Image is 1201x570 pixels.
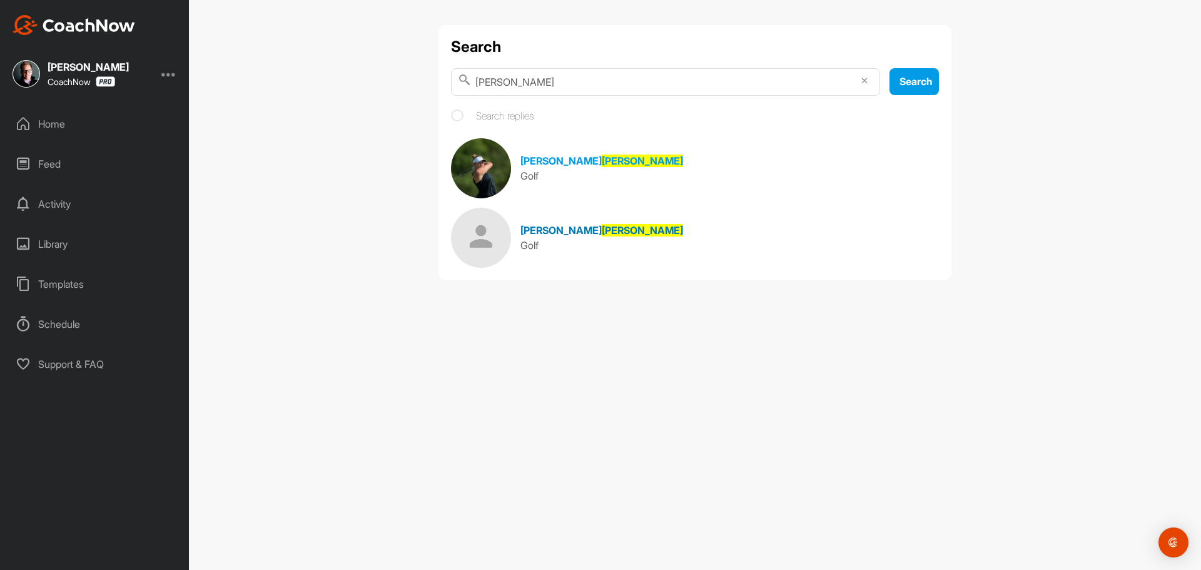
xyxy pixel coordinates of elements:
[602,155,683,167] span: [PERSON_NAME]
[451,138,511,198] img: Space Logo
[7,349,183,380] div: Support & FAQ
[13,60,40,88] img: square_20b62fea31acd0f213c23be39da22987.jpg
[7,228,183,260] div: Library
[7,148,183,180] div: Feed
[451,108,534,123] label: Search replies
[7,308,183,340] div: Schedule
[13,15,135,35] img: CoachNow
[451,138,939,198] a: [PERSON_NAME][PERSON_NAME]Golf
[7,188,183,220] div: Activity
[1158,527,1188,557] div: Open Intercom Messenger
[602,224,683,237] span: [PERSON_NAME]
[889,68,939,95] button: Search
[520,224,602,237] span: [PERSON_NAME]
[451,68,880,96] input: Search
[48,62,129,72] div: [PERSON_NAME]
[96,76,115,87] img: CoachNow Pro
[899,75,933,88] span: Search
[48,76,115,87] div: CoachNow
[451,208,511,268] img: Space Logo
[520,155,602,167] span: [PERSON_NAME]
[520,170,539,182] span: Golf
[7,268,183,300] div: Templates
[451,208,939,268] a: [PERSON_NAME][PERSON_NAME]Golf
[520,239,539,252] span: Golf
[7,108,183,140] div: Home
[451,38,939,56] h1: Search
